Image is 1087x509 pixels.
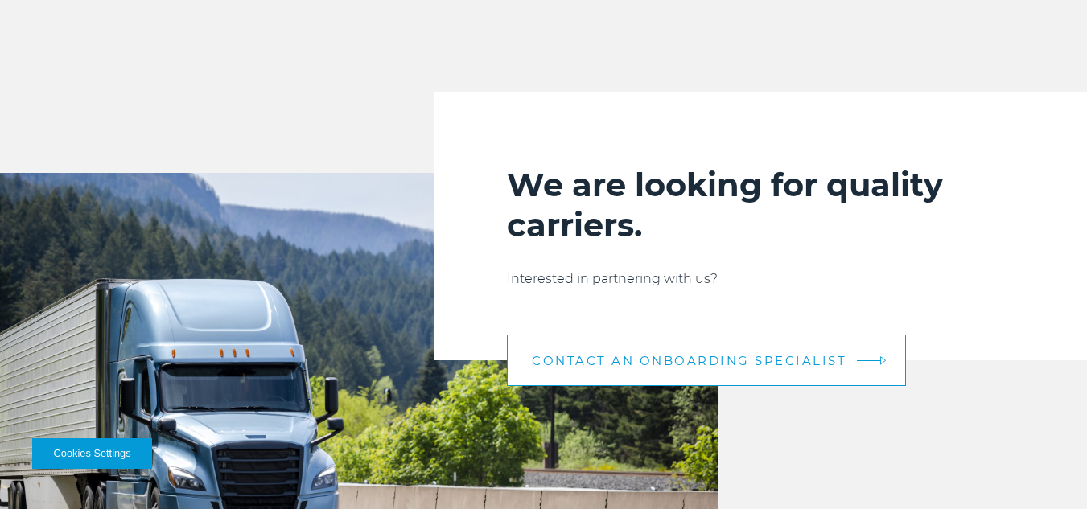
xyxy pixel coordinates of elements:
button: Cookies Settings [32,438,152,469]
a: CONTACT AN ONBOARDING SPECIALIST arrow arrow [507,335,906,386]
span: CONTACT AN ONBOARDING SPECIALIST [532,355,846,367]
img: arrow [880,356,887,365]
h2: We are looking for quality carriers. [507,165,1015,245]
p: Interested in partnering with us? [507,269,1015,289]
